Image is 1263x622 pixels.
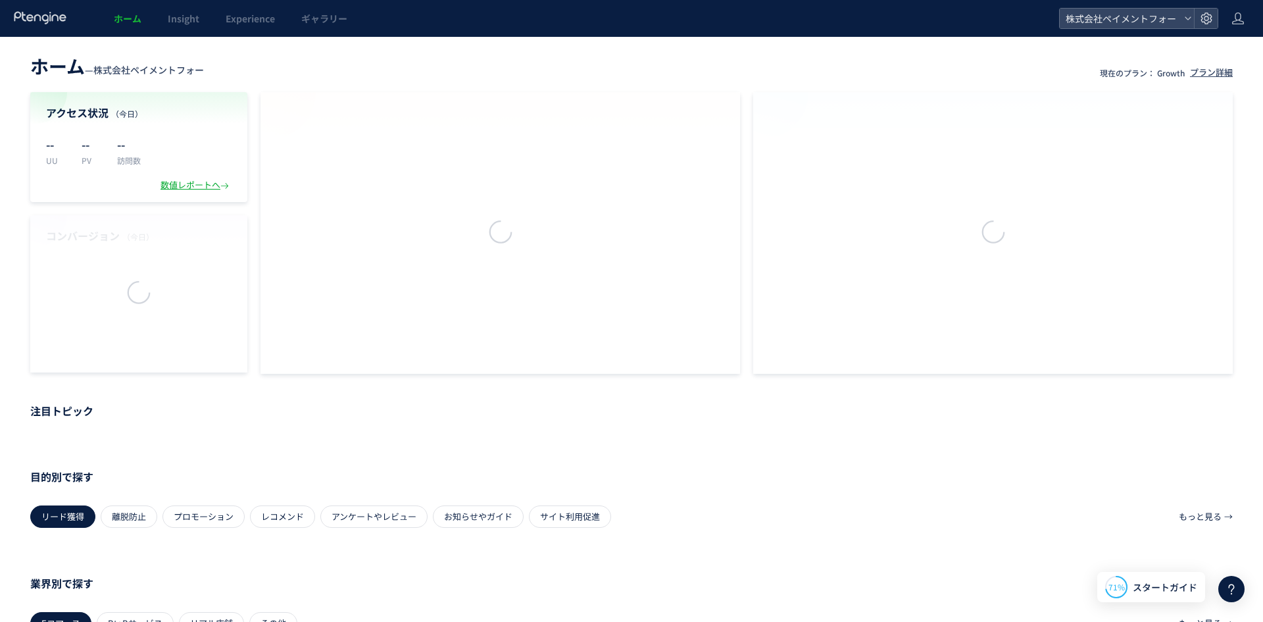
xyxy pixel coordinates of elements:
p: UU [46,155,66,166]
p: → [1224,505,1233,528]
p: もっと見る [1179,505,1222,528]
div: 離脱防止 [101,505,157,528]
div: 数値レポートへ [161,179,232,192]
span: （今日） [111,108,143,119]
span: ギャラリー [301,12,347,25]
span: スタートガイド [1133,581,1197,594]
span: Experience [226,12,275,25]
p: -- [82,134,101,155]
div: — [30,53,204,79]
span: ホーム [114,12,141,25]
div: お知らせやガイド [433,505,524,528]
p: 注目トピック [30,400,1233,421]
p: 訪問数 [117,155,141,166]
p: 目的別で探す [30,466,1233,487]
div: レコメンド [250,505,315,528]
span: 株式会社ペイメントフォー [93,63,204,76]
p: 業界別で探す [30,573,1233,594]
span: 71% [1108,581,1125,592]
p: -- [46,134,66,155]
div: リード獲得 [30,505,95,528]
div: プロモーション [162,505,245,528]
span: 株式会社ペイメントフォー [1062,9,1179,28]
div: アンケートやレビュー [320,505,428,528]
p: 現在のプラン： Growth [1100,67,1185,78]
p: -- [117,134,141,155]
span: ホーム [30,53,85,79]
h4: アクセス状況 [46,105,232,120]
p: PV [82,155,101,166]
div: プラン詳細 [1190,66,1233,79]
div: サイト利用促進 [529,505,611,528]
span: Insight [168,12,199,25]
